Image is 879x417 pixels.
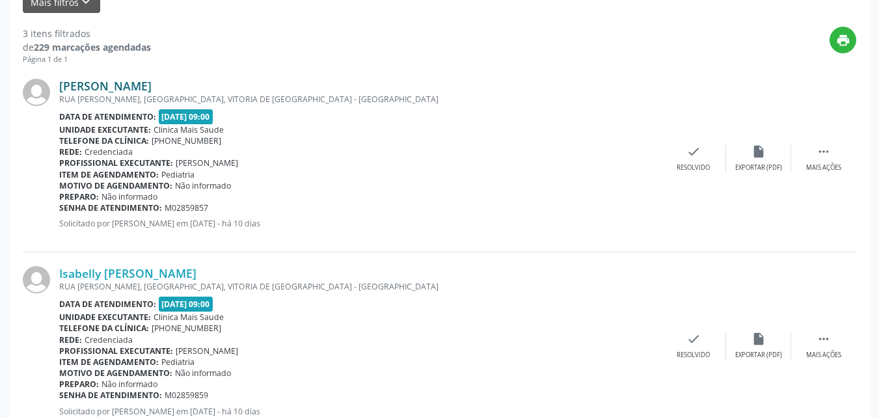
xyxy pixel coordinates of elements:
b: Data de atendimento: [59,299,156,310]
div: Página 1 de 1 [23,54,151,65]
span: Não informado [101,379,157,390]
span: Não informado [175,180,231,191]
b: Unidade executante: [59,124,151,135]
div: Resolvido [677,351,710,360]
button: print [830,27,856,53]
a: Isabelly [PERSON_NAME] [59,266,196,280]
b: Profissional executante: [59,345,173,356]
span: [DATE] 09:00 [159,297,213,312]
strong: 229 marcações agendadas [34,41,151,53]
span: Pediatria [161,169,195,180]
div: RUA [PERSON_NAME], [GEOGRAPHIC_DATA], VITORIA DE [GEOGRAPHIC_DATA] - [GEOGRAPHIC_DATA] [59,281,661,292]
i: insert_drive_file [751,332,766,346]
b: Preparo: [59,379,99,390]
span: [PHONE_NUMBER] [152,323,221,334]
span: Não informado [175,368,231,379]
span: Clinica Mais Saude [154,124,224,135]
img: img [23,266,50,293]
span: [PERSON_NAME] [176,157,238,168]
span: Credenciada [85,334,133,345]
span: Credenciada [85,146,133,157]
span: [DATE] 09:00 [159,109,213,124]
b: Item de agendamento: [59,169,159,180]
b: Profissional executante: [59,157,173,168]
b: Senha de atendimento: [59,202,162,213]
div: RUA [PERSON_NAME], [GEOGRAPHIC_DATA], VITORIA DE [GEOGRAPHIC_DATA] - [GEOGRAPHIC_DATA] [59,94,661,105]
b: Unidade executante: [59,312,151,323]
b: Item de agendamento: [59,356,159,368]
div: 3 itens filtrados [23,27,151,40]
b: Motivo de agendamento: [59,180,172,191]
p: Solicitado por [PERSON_NAME] em [DATE] - há 10 dias [59,406,661,417]
b: Preparo: [59,191,99,202]
b: Senha de atendimento: [59,390,162,401]
i: check [686,332,701,346]
span: M02859857 [165,202,208,213]
div: Mais ações [806,351,841,360]
span: Pediatria [161,356,195,368]
span: Não informado [101,191,157,202]
span: M02859859 [165,390,208,401]
i:  [817,144,831,159]
img: img [23,79,50,106]
span: Clinica Mais Saude [154,312,224,323]
div: Exportar (PDF) [735,163,782,172]
div: Exportar (PDF) [735,351,782,360]
b: Telefone da clínica: [59,323,149,334]
b: Telefone da clínica: [59,135,149,146]
div: de [23,40,151,54]
a: [PERSON_NAME] [59,79,152,93]
b: Motivo de agendamento: [59,368,172,379]
b: Rede: [59,334,82,345]
i: insert_drive_file [751,144,766,159]
span: [PHONE_NUMBER] [152,135,221,146]
div: Mais ações [806,163,841,172]
i: print [836,33,850,47]
i:  [817,332,831,346]
b: Data de atendimento: [59,111,156,122]
b: Rede: [59,146,82,157]
div: Resolvido [677,163,710,172]
i: check [686,144,701,159]
span: [PERSON_NAME] [176,345,238,356]
p: Solicitado por [PERSON_NAME] em [DATE] - há 10 dias [59,218,661,229]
